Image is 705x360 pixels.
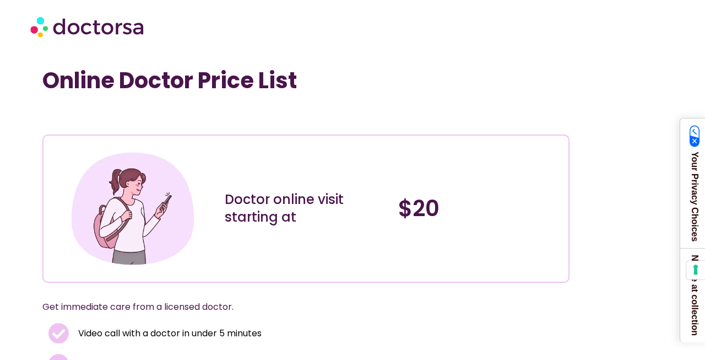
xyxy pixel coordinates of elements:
[398,195,560,222] h4: $20
[686,261,705,280] button: Your consent preferences for tracking technologies
[42,299,543,315] p: Get immediate care from a licensed doctor.
[75,326,262,341] span: Video call with a doctor in under 5 minutes
[68,144,198,274] img: Illustration depicting a young woman in a casual outfit, engaged with her smartphone. She has a p...
[225,191,387,226] div: Doctor online visit starting at
[48,110,213,123] iframe: Customer reviews powered by Trustpilot
[42,67,570,94] h1: Online Doctor Price List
